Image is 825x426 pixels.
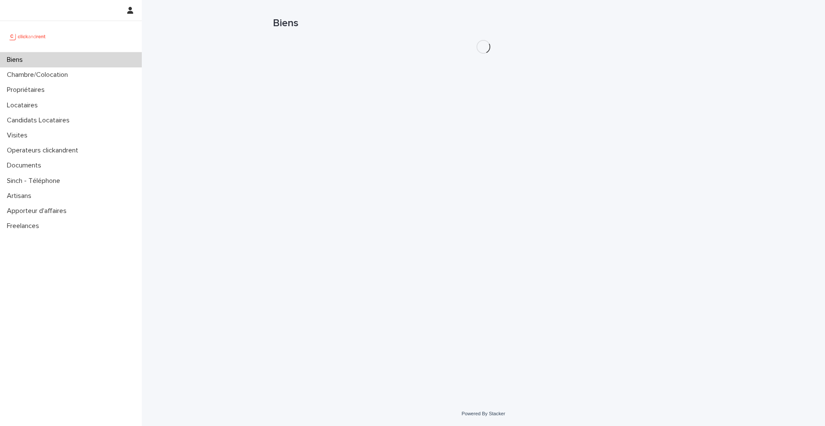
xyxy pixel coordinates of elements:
[461,411,505,416] a: Powered By Stacker
[3,177,67,185] p: Sinch - Téléphone
[3,146,85,155] p: Operateurs clickandrent
[3,207,73,215] p: Apporteur d'affaires
[3,71,75,79] p: Chambre/Colocation
[3,116,76,125] p: Candidats Locataires
[3,161,48,170] p: Documents
[3,101,45,110] p: Locataires
[3,56,30,64] p: Biens
[3,131,34,140] p: Visites
[3,86,52,94] p: Propriétaires
[3,222,46,230] p: Freelances
[273,17,694,30] h1: Biens
[3,192,38,200] p: Artisans
[7,28,49,45] img: UCB0brd3T0yccxBKYDjQ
